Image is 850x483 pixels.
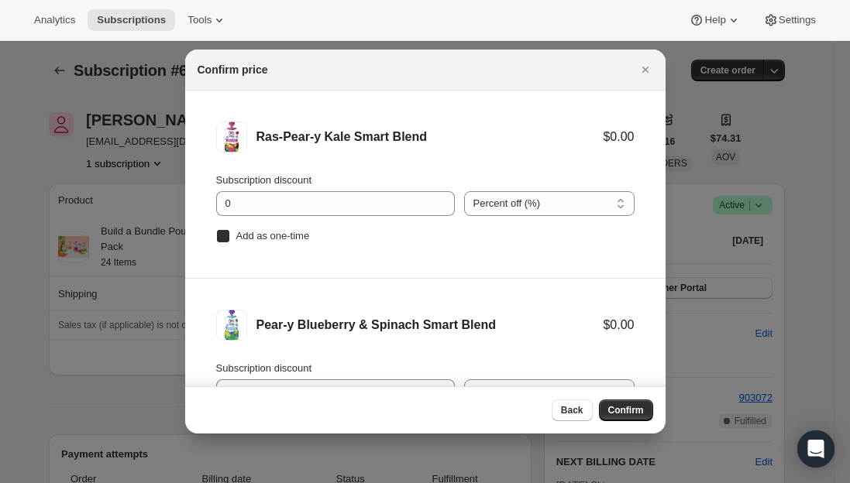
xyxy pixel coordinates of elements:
[216,174,312,186] span: Subscription discount
[256,317,604,333] div: Pear-y Blueberry & Spinach Smart Blend
[216,122,247,152] img: Ras-Pear-y Kale Smart Blend
[599,399,653,421] button: Confirm
[603,129,634,145] div: $0.00
[216,310,247,341] img: Pear-y Blueberry & Spinach Smart Blend
[754,9,825,31] button: Settings
[256,129,604,145] div: Ras-Pear-y Kale Smart Blend
[198,62,268,77] h2: Confirm price
[680,9,750,31] button: Help
[552,399,593,421] button: Back
[797,430,835,468] div: Open Intercom Messenger
[216,362,312,374] span: Subscription discount
[704,14,725,26] span: Help
[236,230,310,241] span: Add as one-time
[188,14,212,26] span: Tools
[97,14,166,26] span: Subscriptions
[561,404,583,416] span: Back
[635,59,656,80] button: Close
[178,9,236,31] button: Tools
[34,14,75,26] span: Analytics
[88,9,175,31] button: Subscriptions
[608,404,644,416] span: Confirm
[603,317,634,333] div: $0.00
[25,9,84,31] button: Analytics
[779,14,816,26] span: Settings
